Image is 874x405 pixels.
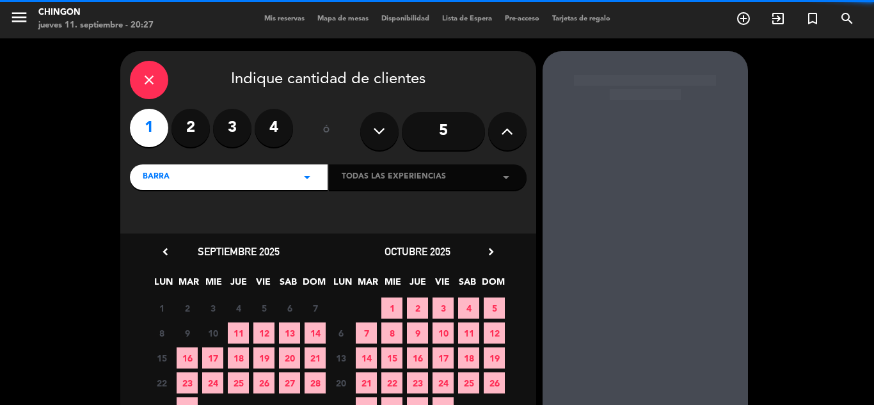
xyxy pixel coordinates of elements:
[432,274,453,296] span: VIE
[228,322,249,344] span: 11
[305,347,326,369] span: 21
[202,372,223,393] span: 24
[407,322,428,344] span: 9
[385,245,450,258] span: octubre 2025
[458,347,479,369] span: 18
[198,245,280,258] span: septiembre 2025
[356,372,377,393] span: 21
[736,11,751,26] i: add_circle_outline
[356,347,377,369] span: 14
[805,11,820,26] i: turned_in_not
[130,61,527,99] div: Indique cantidad de clientes
[458,372,479,393] span: 25
[141,72,157,88] i: close
[253,372,274,393] span: 26
[159,245,172,258] i: chevron_left
[255,109,293,147] label: 4
[381,347,402,369] span: 15
[278,274,299,296] span: SAB
[546,15,617,22] span: Tarjetas de regalo
[299,170,315,185] i: arrow_drop_down
[305,372,326,393] span: 28
[375,15,436,22] span: Disponibilidad
[484,298,505,319] span: 5
[258,15,311,22] span: Mis reservas
[306,109,347,154] div: ó
[228,298,249,319] span: 4
[433,298,454,319] span: 3
[484,372,505,393] span: 26
[303,274,324,296] span: DOM
[177,372,198,393] span: 23
[279,372,300,393] span: 27
[330,372,351,393] span: 20
[407,298,428,319] span: 2
[38,19,154,32] div: jueves 11. septiembre - 20:27
[279,347,300,369] span: 20
[10,8,29,27] i: menu
[458,298,479,319] span: 4
[202,347,223,369] span: 17
[433,347,454,369] span: 17
[305,298,326,319] span: 7
[178,274,199,296] span: MAR
[143,171,170,184] span: BARRA
[311,15,375,22] span: Mapa de mesas
[177,322,198,344] span: 9
[484,322,505,344] span: 12
[253,274,274,296] span: VIE
[382,274,403,296] span: MIE
[407,274,428,296] span: JUE
[203,274,224,296] span: MIE
[457,274,478,296] span: SAB
[330,347,351,369] span: 13
[356,322,377,344] span: 7
[381,298,402,319] span: 1
[202,322,223,344] span: 10
[433,372,454,393] span: 24
[151,298,172,319] span: 1
[332,274,353,296] span: LUN
[228,372,249,393] span: 25
[381,372,402,393] span: 22
[253,347,274,369] span: 19
[330,322,351,344] span: 6
[38,6,154,19] div: Chingon
[151,347,172,369] span: 15
[484,245,498,258] i: chevron_right
[253,298,274,319] span: 5
[357,274,378,296] span: MAR
[228,274,249,296] span: JUE
[381,322,402,344] span: 8
[177,347,198,369] span: 16
[151,372,172,393] span: 22
[253,322,274,344] span: 12
[153,274,174,296] span: LUN
[177,298,198,319] span: 2
[10,8,29,31] button: menu
[151,322,172,344] span: 8
[458,322,479,344] span: 11
[130,109,168,147] label: 1
[213,109,251,147] label: 3
[279,322,300,344] span: 13
[279,298,300,319] span: 6
[484,347,505,369] span: 19
[498,170,514,185] i: arrow_drop_down
[407,372,428,393] span: 23
[342,171,446,184] span: Todas las experiencias
[171,109,210,147] label: 2
[433,322,454,344] span: 10
[482,274,503,296] span: DOM
[770,11,786,26] i: exit_to_app
[407,347,428,369] span: 16
[839,11,855,26] i: search
[305,322,326,344] span: 14
[202,298,223,319] span: 3
[228,347,249,369] span: 18
[436,15,498,22] span: Lista de Espera
[498,15,546,22] span: Pre-acceso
